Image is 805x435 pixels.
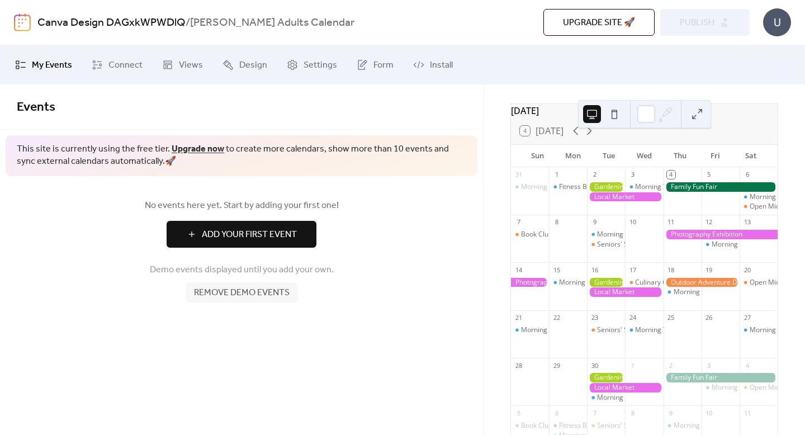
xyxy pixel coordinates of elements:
[17,199,466,212] span: No events here yet. Start by adding your first one!
[373,59,394,72] span: Form
[214,50,276,80] a: Design
[430,59,453,72] span: Install
[7,50,80,80] a: My Events
[179,59,203,72] span: Views
[186,12,190,34] b: /
[108,59,143,72] span: Connect
[348,50,402,80] a: Form
[83,50,151,80] a: Connect
[172,140,224,158] a: Upgrade now
[17,95,55,120] span: Events
[202,228,297,242] span: Add Your First Event
[32,59,72,72] span: My Events
[186,282,298,302] button: Remove demo events
[239,59,267,72] span: Design
[405,50,461,80] a: Install
[17,221,466,248] a: Add Your First Event
[150,263,334,277] span: Demo events displayed until you add your own.
[763,8,791,36] div: U
[194,286,290,300] span: Remove demo events
[37,12,186,34] a: Canva Design DAGxkWPWDlQ
[563,16,635,30] span: Upgrade site 🚀
[304,59,337,72] span: Settings
[17,143,466,168] span: This site is currently using the free tier. to create more calendars, show more than 10 events an...
[14,13,31,31] img: logo
[543,9,655,36] button: Upgrade site 🚀
[154,50,211,80] a: Views
[190,12,354,34] b: [PERSON_NAME] Adults Calendar
[278,50,345,80] a: Settings
[167,221,316,248] button: Add Your First Event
